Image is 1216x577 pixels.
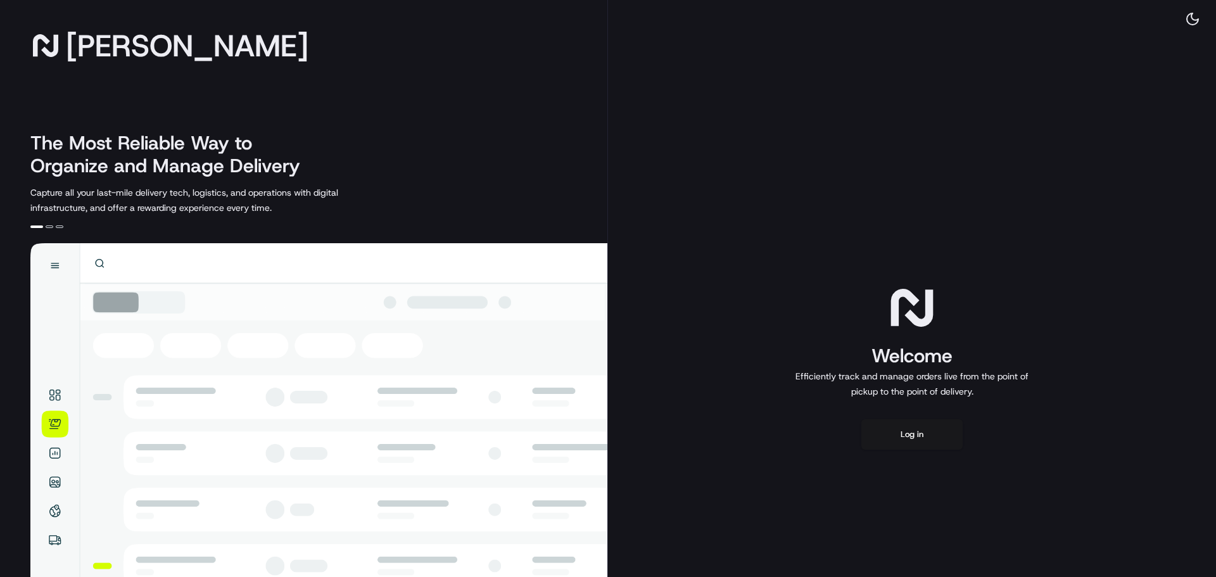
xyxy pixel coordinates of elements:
[30,185,395,215] p: Capture all your last-mile delivery tech, logistics, and operations with digital infrastructure, ...
[790,343,1034,369] h1: Welcome
[30,132,314,177] h2: The Most Reliable Way to Organize and Manage Delivery
[66,33,308,58] span: [PERSON_NAME]
[790,369,1034,399] p: Efficiently track and manage orders live from the point of pickup to the point of delivery.
[861,419,963,450] button: Log in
